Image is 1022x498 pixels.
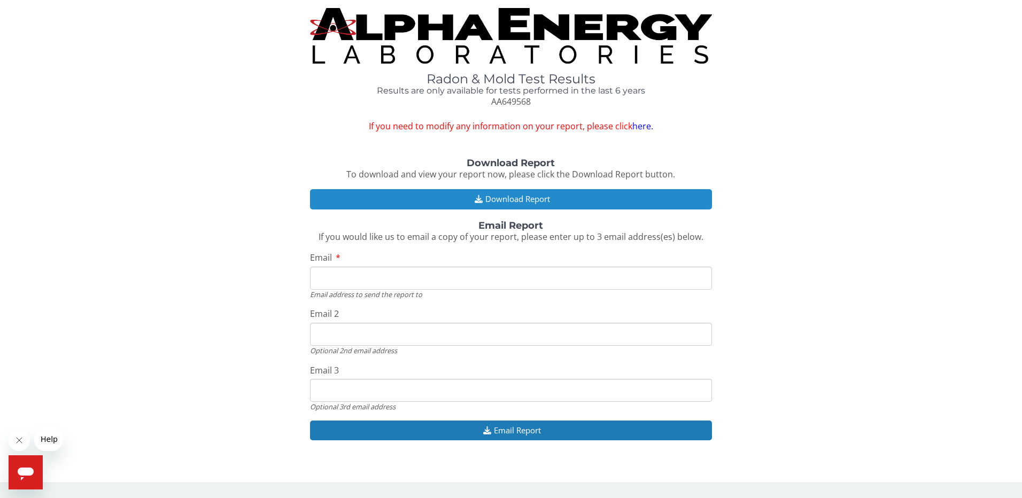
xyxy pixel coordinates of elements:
span: If you need to modify any information on your report, please click [310,120,713,133]
h1: Radon & Mold Test Results [310,72,713,86]
iframe: Message from company [34,427,63,451]
div: Optional 3rd email address [310,402,713,411]
span: Email 2 [310,308,339,320]
strong: Download Report [467,157,555,169]
button: Email Report [310,421,713,440]
div: Optional 2nd email address [310,346,713,355]
iframe: Button to launch messaging window [9,455,43,489]
span: Email [310,252,332,263]
span: To download and view your report now, please click the Download Report button. [346,168,675,180]
a: here. [632,120,653,132]
span: If you would like us to email a copy of your report, please enter up to 3 email address(es) below. [319,231,703,243]
h4: Results are only available for tests performed in the last 6 years [310,86,713,96]
span: Email 3 [310,364,339,376]
iframe: Close message [9,430,30,451]
img: TightCrop.jpg [310,8,713,64]
button: Download Report [310,189,713,209]
strong: Email Report [478,220,543,231]
span: AA649568 [491,96,531,107]
div: Email address to send the report to [310,290,713,299]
